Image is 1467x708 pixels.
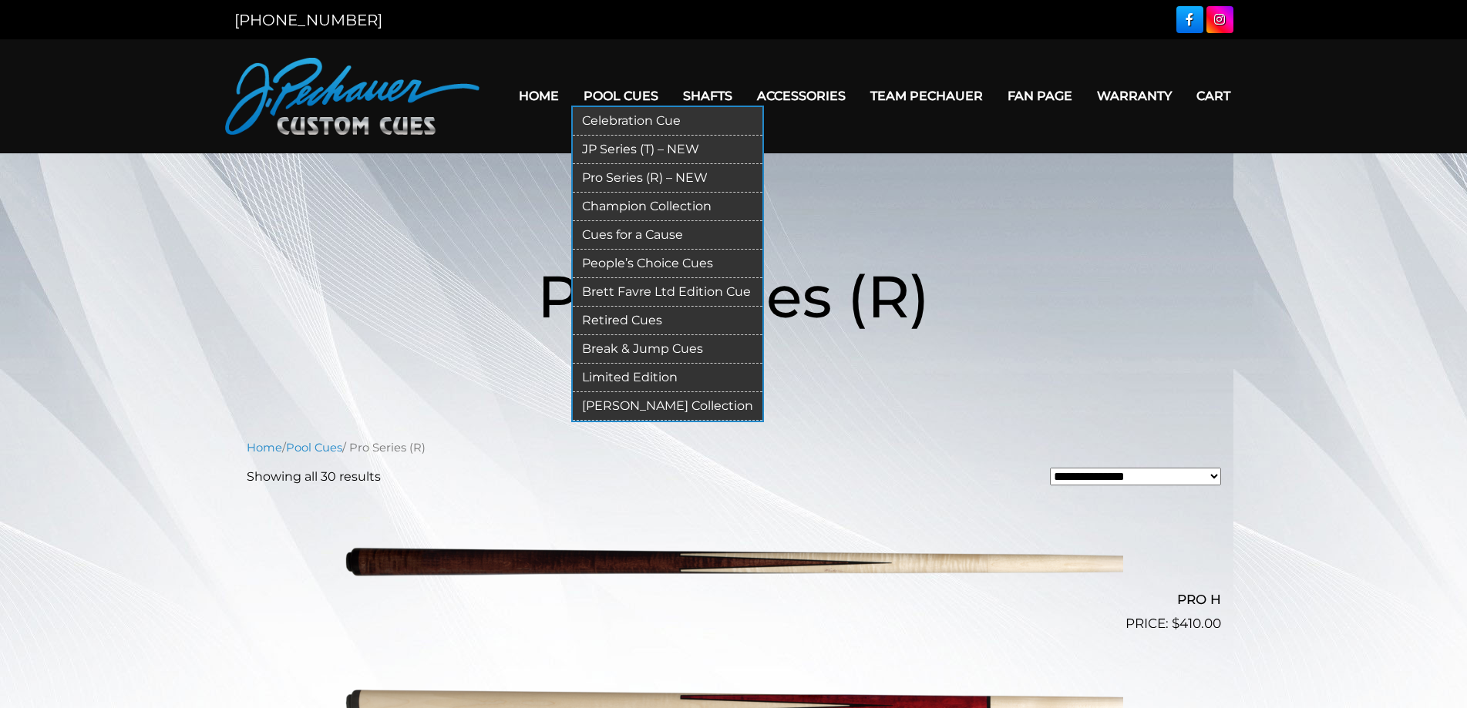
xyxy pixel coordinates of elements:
a: Team Pechauer [858,76,995,116]
a: Pro Series (R) – NEW [573,164,762,193]
img: PRO H [345,498,1123,628]
select: Shop order [1050,468,1221,485]
a: JP Series (T) – NEW [573,136,762,164]
a: Cart [1184,76,1243,116]
a: Warranty [1085,76,1184,116]
a: [PHONE_NUMBER] [234,11,382,29]
p: Showing all 30 results [247,468,381,486]
a: Home [247,441,282,455]
h2: PRO H [247,586,1221,614]
a: Celebration Cue [573,107,762,136]
bdi: 410.00 [1172,616,1221,631]
a: Retired Cues [573,307,762,335]
a: PRO H $410.00 [247,498,1221,634]
a: Break & Jump Cues [573,335,762,364]
a: Brett Favre Ltd Edition Cue [573,278,762,307]
a: Pool Cues [571,76,671,116]
a: Pool Cues [286,441,342,455]
a: [PERSON_NAME] Collection [573,392,762,421]
a: People’s Choice Cues [573,250,762,278]
a: Champion Collection [573,193,762,221]
span: Pro Series (R) [537,260,930,332]
span: $ [1172,616,1179,631]
a: Shafts [671,76,745,116]
img: Pechauer Custom Cues [225,58,479,135]
a: Cues for a Cause [573,221,762,250]
a: Fan Page [995,76,1085,116]
a: Limited Edition [573,364,762,392]
nav: Breadcrumb [247,439,1221,456]
a: Accessories [745,76,858,116]
a: Home [506,76,571,116]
